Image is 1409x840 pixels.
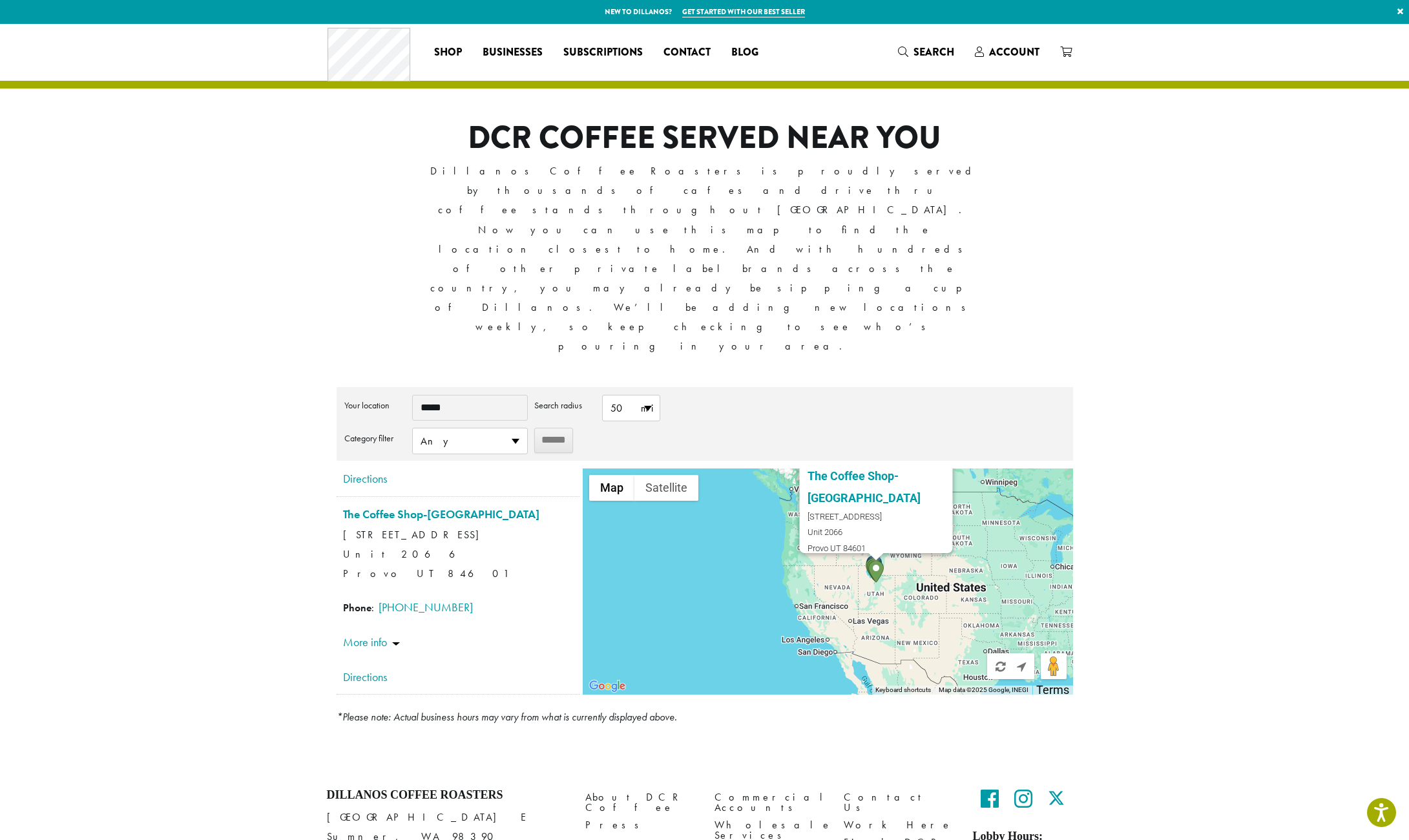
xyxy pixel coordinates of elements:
span: Unit 2066 [808,525,953,540]
button: Drag Pegman onto the map to open Street View [1041,653,1067,679]
label: Category filter [344,428,406,448]
span: Unit 2066 [343,545,573,564]
label: Search radius [534,395,596,415]
button: Show street map [589,475,634,501]
a: Get started with our best seller [682,6,805,17]
a: The Coffee Shop-[GEOGRAPHIC_DATA] [343,507,539,521]
div: The Coffee Shop-American Fork [867,559,882,582]
span: 50 mi [603,395,660,421]
a: [PHONE_NUMBER] [379,600,473,614]
a: More info [343,635,400,649]
span:  [996,661,1006,673]
a: Work Here [844,816,954,834]
a: Directions [343,666,573,688]
a: Directions [343,468,573,490]
h1: DCR COFFEE SERVED NEAR YOU [428,120,981,157]
div: The Coffee Shop-Riverton [866,558,881,580]
div: Start location [866,555,882,578]
img: Google [586,678,629,695]
span: Account [989,45,1039,59]
p: Dillanos Coffee Roasters is proudly served by thousands of cafes and drive thru coffee stands thr... [428,162,981,356]
a: About DCR Coffee [585,788,695,816]
a: Open this area in Google Maps (opens a new window) [586,678,629,695]
span: Any [413,428,527,454]
a: The Coffee Shop-[GEOGRAPHIC_DATA] [808,469,921,505]
button: Show satellite imagery [634,475,698,501]
strong: Phone [343,601,371,614]
div: The Coffee Shop-Town Center [868,560,884,583]
label: Your location [344,395,406,415]
button: Keyboard shortcuts [875,686,931,695]
h4: Dillanos Coffee Roasters [327,788,566,803]
span: Provo UT 84601 [343,567,508,580]
span: [STREET_ADDRESS] [808,509,953,525]
span: Search [913,45,954,59]
span: Subscriptions [563,45,643,61]
span: [STREET_ADDRESS] [343,525,573,545]
span: Map data ©2025 Google, INEGI [939,686,1028,693]
span: Businesses [483,45,543,61]
span: Blog [731,45,758,61]
a: Contact Us [844,788,954,816]
span:  [1017,661,1026,673]
a: Terms [1036,683,1069,697]
em: *Please note: Actual business hours may vary from what is currently displayed above. [337,710,677,724]
a: Press [585,816,695,834]
a: Search [888,41,965,63]
span: Contact [663,45,711,61]
a: Commercial Accounts [715,788,824,816]
a: Shop [424,42,472,63]
span: Provo UT 84601 [808,541,953,556]
span: : [343,596,573,618]
span: Shop [434,45,462,61]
